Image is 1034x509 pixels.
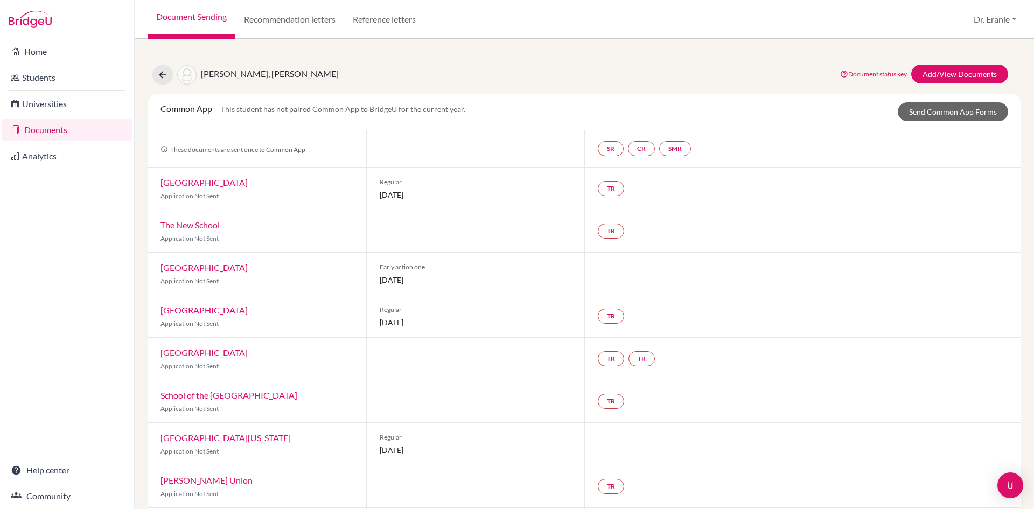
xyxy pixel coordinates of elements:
a: [GEOGRAPHIC_DATA][US_STATE] [160,433,291,443]
a: Documents [2,119,132,141]
span: Application Not Sent [160,192,219,200]
a: Universities [2,93,132,115]
span: Regular [380,433,572,442]
a: [GEOGRAPHIC_DATA] [160,347,248,358]
span: Application Not Sent [160,447,219,455]
a: Community [2,485,132,507]
a: TR [598,351,624,366]
span: [DATE] [380,274,572,285]
a: TR [598,224,624,239]
a: School of the [GEOGRAPHIC_DATA] [160,390,297,400]
a: TR [628,351,655,366]
a: Document status key [840,70,907,78]
a: TR [598,309,624,324]
span: Regular [380,305,572,315]
a: Help center [2,459,132,481]
span: [DATE] [380,189,572,200]
a: Send Common App Forms [898,102,1008,121]
a: Analytics [2,145,132,167]
span: Application Not Sent [160,490,219,498]
a: CR [628,141,655,156]
a: SMR [659,141,691,156]
span: Application Not Sent [160,277,219,285]
a: The New School [160,220,220,230]
span: Application Not Sent [160,362,219,370]
span: Application Not Sent [160,405,219,413]
a: Students [2,67,132,88]
span: [DATE] [380,444,572,456]
a: [GEOGRAPHIC_DATA] [160,262,248,273]
span: These documents are sent once to Common App [160,145,305,154]
div: Open Intercom Messenger [997,472,1023,498]
a: [PERSON_NAME] Union [160,475,253,485]
a: TR [598,181,624,196]
button: Dr. Eranie [969,9,1021,30]
img: Bridge-U [9,11,52,28]
span: Regular [380,177,572,187]
a: Add/View Documents [911,65,1008,83]
span: [PERSON_NAME], [PERSON_NAME] [201,68,339,79]
a: Home [2,41,132,62]
a: [GEOGRAPHIC_DATA] [160,305,248,315]
span: This student has not paired Common App to BridgeU for the current year. [221,104,465,114]
a: [GEOGRAPHIC_DATA] [160,177,248,187]
a: TR [598,394,624,409]
a: TR [598,479,624,494]
span: Application Not Sent [160,319,219,327]
span: Early action one [380,262,572,272]
span: Common App [160,103,212,114]
a: SR [598,141,624,156]
span: Application Not Sent [160,234,219,242]
span: [DATE] [380,317,572,328]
